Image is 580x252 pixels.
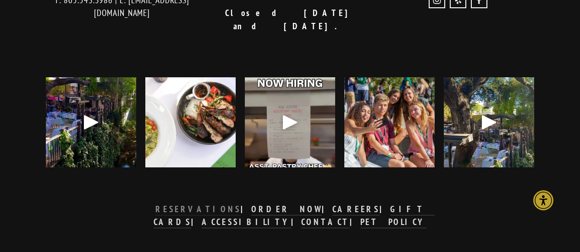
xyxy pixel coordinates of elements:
[332,204,380,215] a: CAREERS
[344,77,435,167] img: Welcome back, Mustangs! 🐎 WOW Week is here and we&rsquo;re excited to kick off the school year wi...
[154,204,435,228] a: GIFT CARDS
[225,7,365,32] strong: Closed [DATE] and [DATE].
[155,204,241,214] strong: RESERVATIONS
[80,111,102,133] div: Play
[291,216,302,227] strong: |
[191,216,202,227] strong: |
[332,204,380,214] strong: CAREERS
[202,216,291,228] a: ACCESSIBILITY
[279,111,301,133] div: Play
[251,204,322,214] strong: ORDER NOW
[322,204,332,214] strong: |
[251,204,322,215] a: ORDER NOW
[241,204,251,214] strong: |
[380,204,390,214] strong: |
[533,190,553,210] div: Accessibility Menu
[350,216,360,227] strong: |
[134,77,247,167] img: The countdown to holiday parties has begun! 🎉 Whether you&rsquo;re planning something cozy at Nov...
[202,216,291,227] strong: ACCESSIBILITY
[360,216,426,228] a: PET POLICY
[301,216,350,228] a: CONTACT
[301,216,350,227] strong: CONTACT
[360,216,426,227] strong: PET POLICY
[478,111,500,133] div: Play
[155,204,241,215] a: RESERVATIONS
